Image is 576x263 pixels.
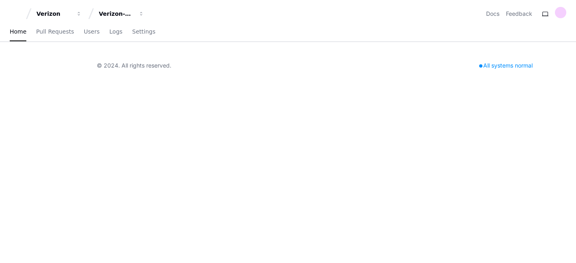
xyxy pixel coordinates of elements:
[109,29,122,34] span: Logs
[132,23,155,41] a: Settings
[10,29,26,34] span: Home
[132,29,155,34] span: Settings
[99,10,134,18] div: Verizon-Clarify-Order-Management
[84,29,100,34] span: Users
[36,23,74,41] a: Pull Requests
[36,29,74,34] span: Pull Requests
[36,10,71,18] div: Verizon
[486,10,499,18] a: Docs
[109,23,122,41] a: Logs
[33,6,85,21] button: Verizon
[474,60,538,71] div: All systems normal
[10,23,26,41] a: Home
[96,6,147,21] button: Verizon-Clarify-Order-Management
[97,62,171,70] div: © 2024. All rights reserved.
[506,10,532,18] button: Feedback
[84,23,100,41] a: Users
